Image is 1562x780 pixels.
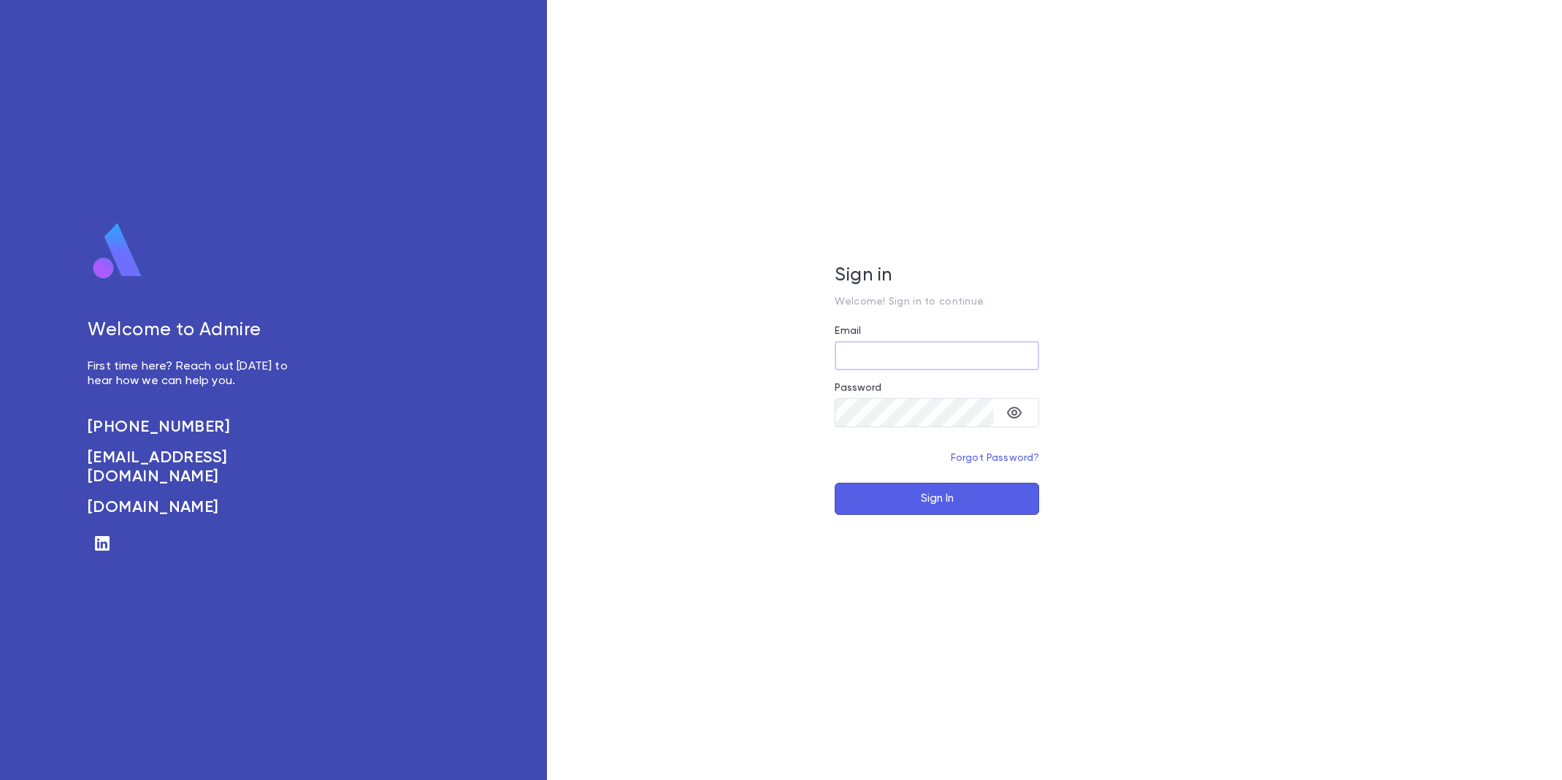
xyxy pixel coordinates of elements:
a: [DOMAIN_NAME] [88,498,304,517]
button: toggle password visibility [1000,398,1029,427]
label: Email [835,325,861,337]
label: Password [835,382,881,394]
p: Welcome! Sign in to continue. [835,296,1039,307]
a: Forgot Password? [951,453,1040,463]
h5: Sign in [835,265,1039,287]
a: [PHONE_NUMBER] [88,418,304,437]
h5: Welcome to Admire [88,320,304,342]
a: [EMAIL_ADDRESS][DOMAIN_NAME] [88,448,304,486]
img: logo [88,222,148,280]
button: Sign In [835,483,1039,515]
p: First time here? Reach out [DATE] to hear how we can help you. [88,359,304,389]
